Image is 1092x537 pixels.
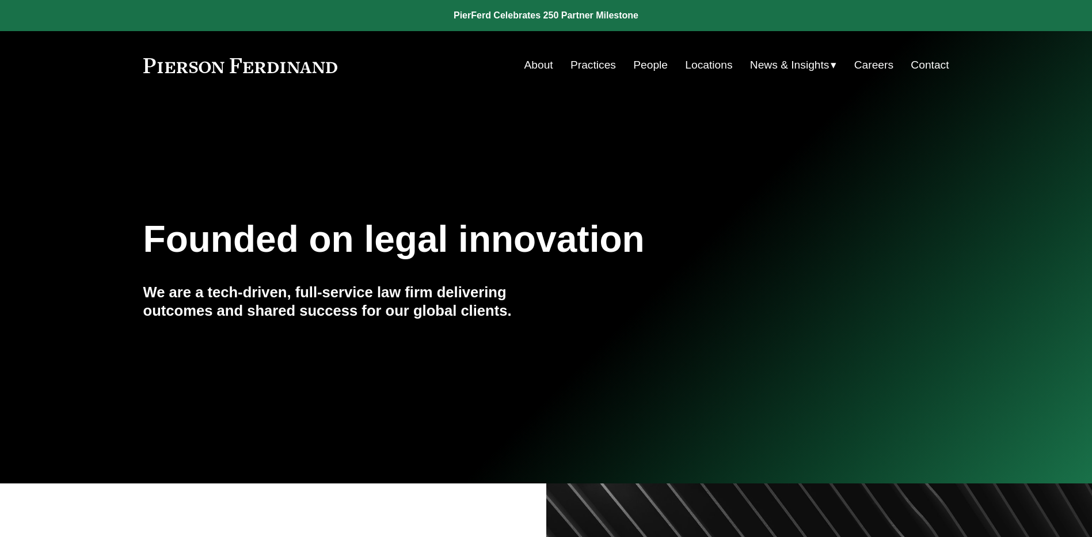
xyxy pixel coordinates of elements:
a: Practices [570,54,616,76]
a: About [524,54,553,76]
a: Contact [911,54,949,76]
h1: Founded on legal innovation [143,218,815,260]
a: Locations [685,54,732,76]
a: Careers [854,54,893,76]
h4: We are a tech-driven, full-service law firm delivering outcomes and shared success for our global... [143,283,546,320]
a: folder dropdown [750,54,837,76]
span: News & Insights [750,55,830,75]
a: People [633,54,668,76]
